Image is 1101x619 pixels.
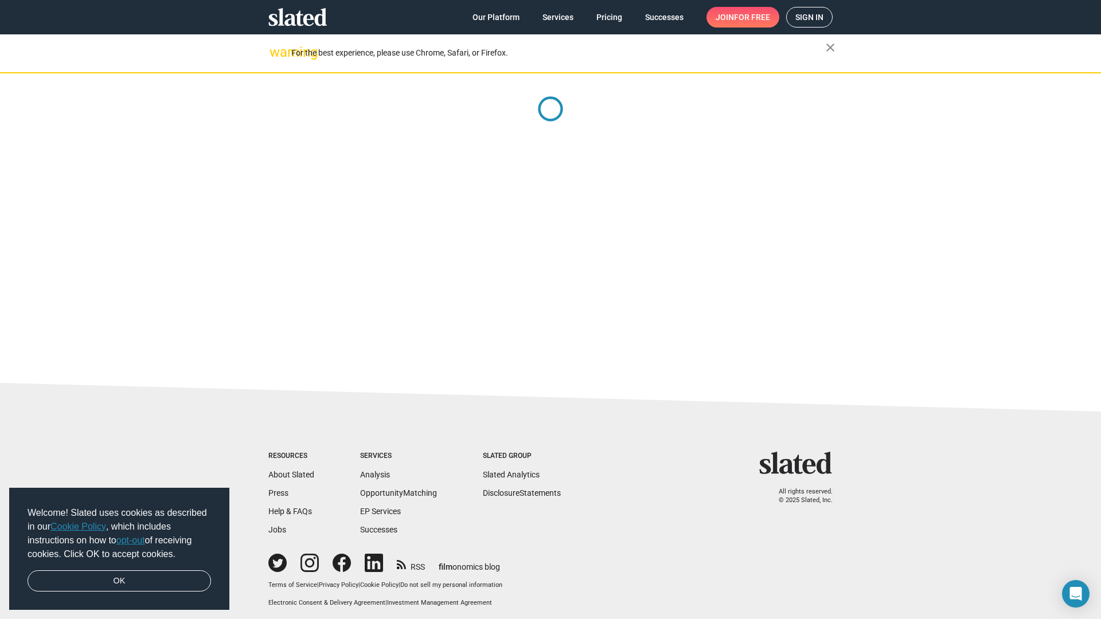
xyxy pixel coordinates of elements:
[360,581,399,589] a: Cookie Policy
[483,470,540,479] a: Slated Analytics
[360,470,390,479] a: Analysis
[268,452,314,461] div: Resources
[483,488,561,497] a: DisclosureStatements
[270,45,283,59] mat-icon: warning
[360,452,437,461] div: Services
[28,506,211,561] span: Welcome! Slated uses cookies as described in our , which includes instructions on how to of recei...
[587,7,631,28] a: Pricing
[786,7,833,28] a: Sign in
[268,581,317,589] a: Terms of Service
[734,7,770,28] span: for free
[823,41,837,54] mat-icon: close
[542,7,573,28] span: Services
[268,488,288,497] a: Press
[439,562,452,571] span: film
[596,7,622,28] span: Pricing
[291,45,826,61] div: For the best experience, please use Chrome, Safari, or Firefox.
[268,470,314,479] a: About Slated
[116,535,145,545] a: opt-out
[439,553,500,573] a: filmonomics blog
[360,507,401,516] a: EP Services
[268,507,312,516] a: Help & FAQs
[645,7,684,28] span: Successes
[706,7,779,28] a: Joinfor free
[9,488,229,610] div: cookieconsent
[385,599,387,606] span: |
[473,7,520,28] span: Our Platform
[358,581,360,589] span: |
[716,7,770,28] span: Join
[795,7,823,27] span: Sign in
[360,525,397,534] a: Successes
[463,7,529,28] a: Our Platform
[268,525,286,534] a: Jobs
[50,522,106,531] a: Cookie Policy
[483,452,561,461] div: Slated Group
[319,581,358,589] a: Privacy Policy
[360,488,437,497] a: OpportunityMatching
[28,570,211,592] a: dismiss cookie message
[317,581,319,589] span: |
[387,599,492,606] a: Investment Management Agreement
[397,555,425,573] a: RSS
[399,581,400,589] span: |
[767,488,833,504] p: All rights reserved. © 2025 Slated, Inc.
[533,7,583,28] a: Services
[636,7,693,28] a: Successes
[268,599,385,606] a: Electronic Consent & Delivery Agreement
[1062,580,1090,608] div: Open Intercom Messenger
[400,581,502,590] button: Do not sell my personal information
